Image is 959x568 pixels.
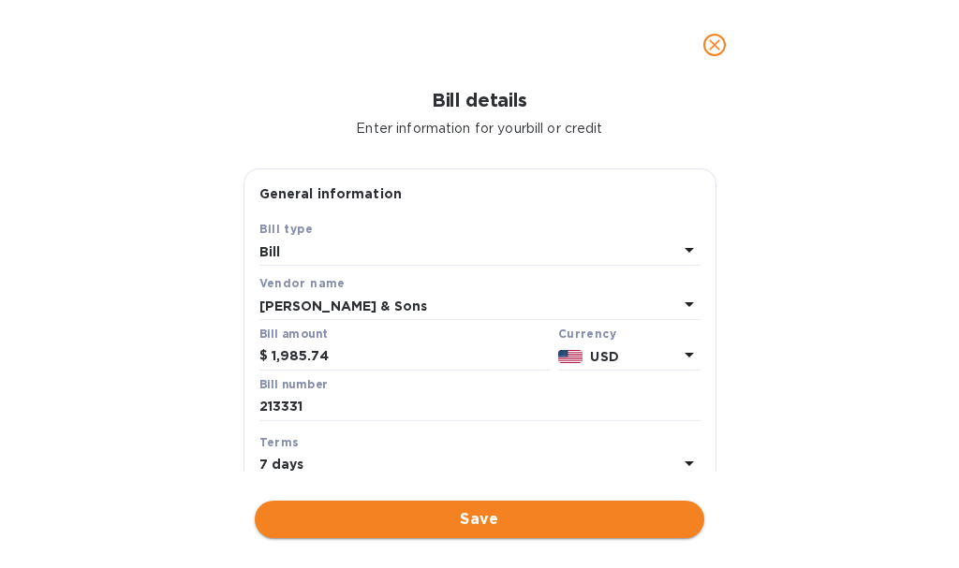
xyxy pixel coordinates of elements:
button: Save [255,501,704,538]
b: Currency [558,327,616,341]
label: Bill number [259,380,327,391]
div: $ [259,342,272,371]
p: Enter information for your bill or credit [15,119,944,138]
img: USD [558,350,583,363]
label: Bill amount [259,329,327,341]
b: Bill type [259,222,314,236]
b: Vendor name [259,276,346,290]
button: close [692,22,737,67]
input: Enter bill number [259,393,701,421]
b: Terms [259,435,300,449]
b: USD [590,349,618,364]
input: $ Enter bill amount [272,342,551,371]
b: General information [259,186,403,201]
b: [PERSON_NAME] & Sons [259,299,428,313]
b: Bill [259,244,281,259]
b: 7 days [259,457,304,472]
h1: Bill details [15,90,944,111]
span: Save [270,508,689,531]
